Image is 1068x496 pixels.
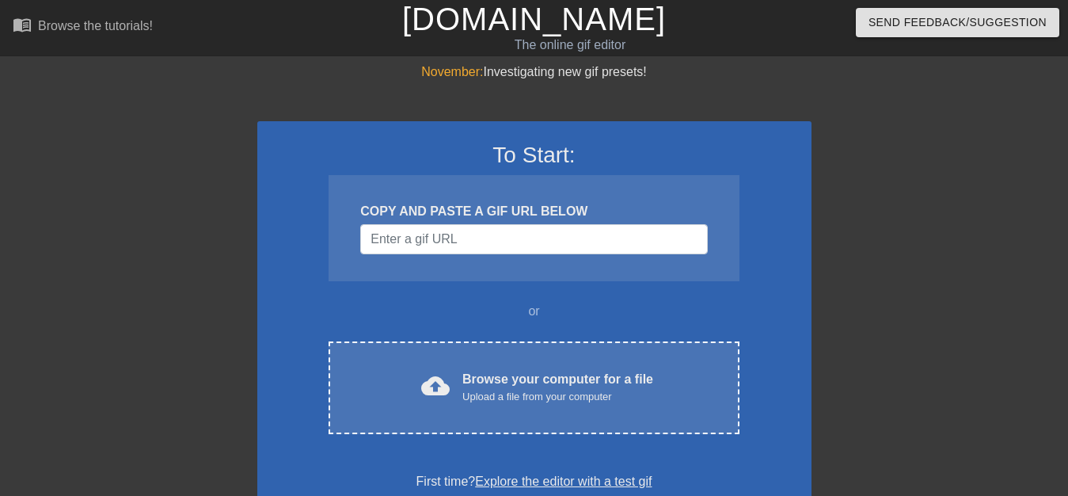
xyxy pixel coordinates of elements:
[38,19,153,32] div: Browse the tutorials!
[364,36,777,55] div: The online gif editor
[13,15,153,40] a: Browse the tutorials!
[462,389,653,405] div: Upload a file from your computer
[278,142,791,169] h3: To Start:
[360,224,707,254] input: Username
[402,2,666,36] a: [DOMAIN_NAME]
[421,372,450,400] span: cloud_upload
[257,63,811,82] div: Investigating new gif presets!
[475,475,652,488] a: Explore the editor with a test gif
[13,15,32,34] span: menu_book
[856,8,1059,37] button: Send Feedback/Suggestion
[298,302,770,321] div: or
[278,472,791,491] div: First time?
[421,65,483,78] span: November:
[462,370,653,405] div: Browse your computer for a file
[360,202,707,221] div: COPY AND PASTE A GIF URL BELOW
[868,13,1047,32] span: Send Feedback/Suggestion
